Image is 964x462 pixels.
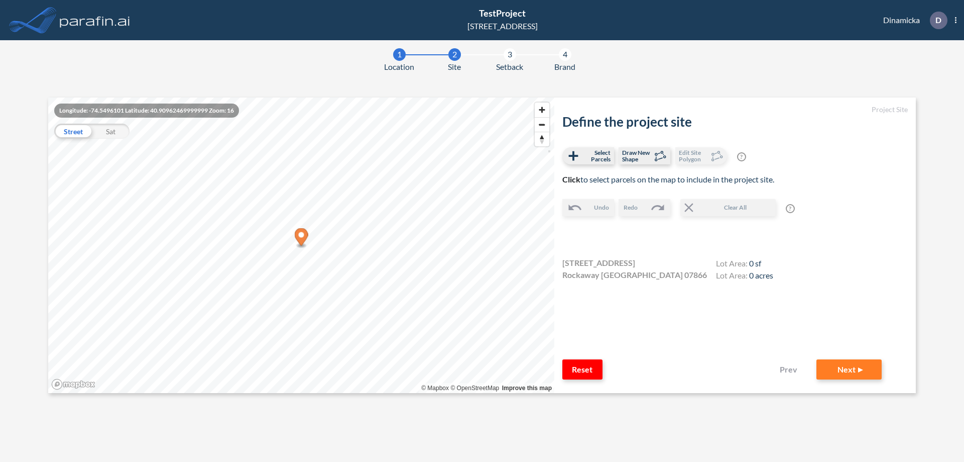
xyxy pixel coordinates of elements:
div: Dinamicka [868,12,956,29]
span: Location [384,61,414,73]
div: Street [54,124,92,139]
button: Reset [562,359,602,380]
span: 0 acres [749,270,773,280]
canvas: Map [48,98,554,393]
button: Zoom in [535,103,549,117]
div: [STREET_ADDRESS] [467,20,538,32]
div: 3 [504,48,516,61]
span: Site [448,61,461,73]
img: logo [58,10,132,30]
span: TestProject [479,8,526,19]
b: Click [562,174,580,184]
span: Setback [496,61,523,73]
span: 0 sf [749,258,761,268]
button: Reset bearing to north [535,132,549,146]
span: Edit Site Polygon [679,149,708,162]
a: Mapbox homepage [51,379,95,390]
button: Prev [766,359,806,380]
h5: Project Site [562,106,908,114]
h4: Lot Area: [716,270,773,283]
span: to select parcels on the map to include in the project site. [562,174,774,184]
h2: Define the project site [562,114,908,130]
button: Zoom out [535,117,549,132]
span: Zoom out [535,118,549,132]
a: OpenStreetMap [450,385,499,392]
span: Undo [594,203,609,212]
div: Sat [92,124,130,139]
span: Redo [624,203,638,212]
button: Redo [619,199,670,216]
span: [STREET_ADDRESS] [562,257,635,269]
span: Brand [554,61,575,73]
button: Clear All [680,199,776,216]
span: ? [737,152,746,161]
a: Mapbox [421,385,449,392]
p: D [935,16,941,25]
a: Improve this map [502,385,552,392]
div: 2 [448,48,461,61]
div: 4 [559,48,571,61]
button: Next [816,359,882,380]
button: Undo [562,199,614,216]
span: Rockaway [GEOGRAPHIC_DATA] 07866 [562,269,707,281]
span: Clear All [696,203,775,212]
span: Select Parcels [581,149,611,162]
div: Longitude: -74.5496101 Latitude: 40.90962469999999 Zoom: 16 [54,104,239,118]
span: ? [786,204,795,213]
div: Map marker [295,228,308,249]
h4: Lot Area: [716,258,773,270]
div: 1 [393,48,406,61]
span: Draw New Shape [622,149,652,162]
